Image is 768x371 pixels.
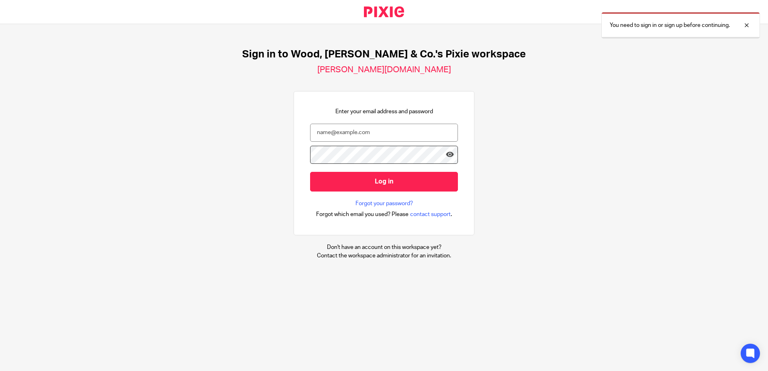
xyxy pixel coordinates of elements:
[335,108,433,116] p: Enter your email address and password
[310,172,458,192] input: Log in
[317,252,451,260] p: Contact the workspace administrator for an invitation.
[316,210,452,219] div: .
[317,65,451,75] h2: [PERSON_NAME][DOMAIN_NAME]
[610,21,730,29] p: You need to sign in or sign up before continuing.
[317,243,451,251] p: Don't have an account on this workspace yet?
[310,124,458,142] input: name@example.com
[242,48,526,61] h1: Sign in to Wood, [PERSON_NAME] & Co.'s Pixie workspace
[410,210,451,218] span: contact support
[355,200,413,208] a: Forgot your password?
[316,210,409,218] span: Forgot which email you used? Please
